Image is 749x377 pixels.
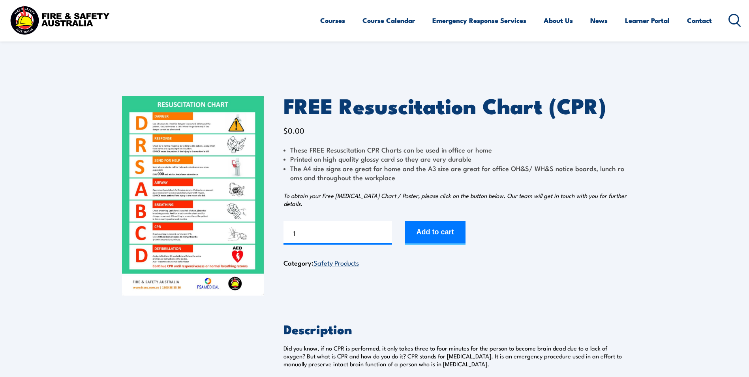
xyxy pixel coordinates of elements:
a: Courses [320,10,345,31]
img: FREE Resuscitation Chart - What are the 7 steps to CPR? [122,96,264,296]
h1: FREE Resuscitation Chart (CPR) [283,96,627,115]
span: $ [283,125,288,136]
button: Add to cart [405,221,466,245]
a: Emergency Response Services [432,10,526,31]
p: Did you know, if no CPR is performed, it only takes three to four minutes for the person to becom... [283,344,627,368]
li: The A4 size signs are great for home and the A3 size are great for office OH&S/ WH&S notice board... [283,164,627,182]
li: Printed on high quality glossy card so they are very durable [283,154,627,163]
input: Product quantity [283,221,392,245]
a: About Us [544,10,573,31]
a: Safety Products [313,258,359,267]
h2: Description [283,323,627,334]
a: Learner Portal [625,10,670,31]
a: Contact [687,10,712,31]
em: To obtain your Free [MEDICAL_DATA] Chart / Poster, please click on the button below. Our team wil... [283,191,627,207]
a: News [590,10,608,31]
span: Category: [283,258,359,268]
a: Course Calendar [362,10,415,31]
bdi: 0.00 [283,125,304,136]
li: These FREE Resuscitation CPR Charts can be used in office or home [283,145,627,154]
